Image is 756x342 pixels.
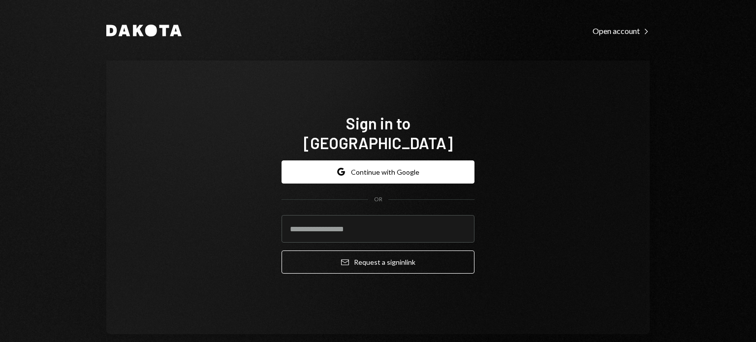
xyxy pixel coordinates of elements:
[593,26,650,36] div: Open account
[282,160,474,184] button: Continue with Google
[282,250,474,274] button: Request a signinlink
[374,195,382,204] div: OR
[593,25,650,36] a: Open account
[282,113,474,153] h1: Sign in to [GEOGRAPHIC_DATA]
